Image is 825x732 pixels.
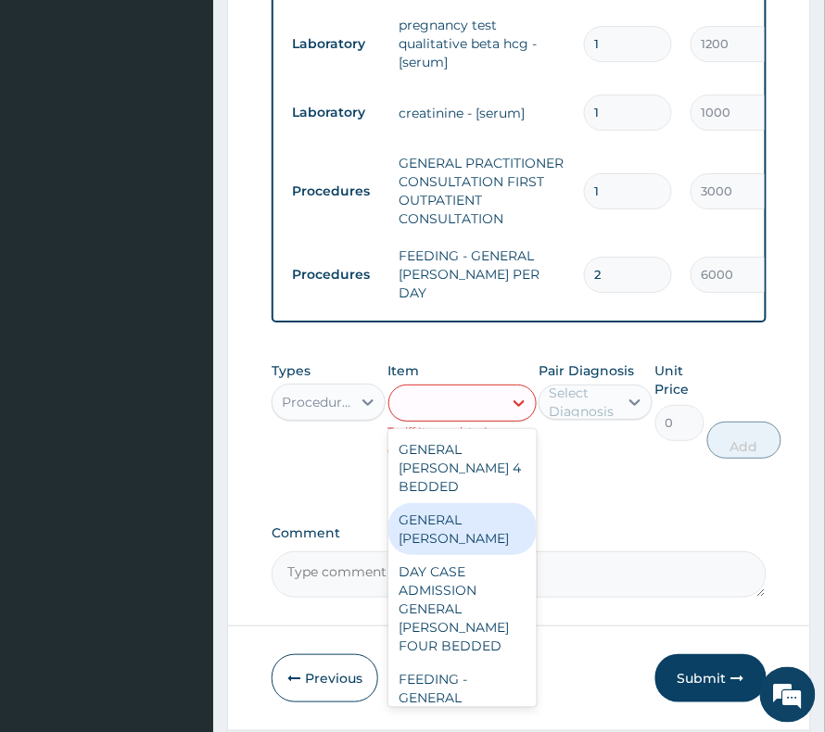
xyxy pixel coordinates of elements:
[272,525,767,541] label: Comment
[96,104,311,128] div: Chat with us now
[389,237,575,311] td: FEEDING - GENERAL [PERSON_NAME] PER DAY
[388,361,420,380] label: Item
[272,654,378,702] button: Previous
[108,233,256,421] span: We're online!
[283,258,389,292] td: Procedures
[283,174,389,208] td: Procedures
[707,422,781,459] button: Add
[655,361,704,398] label: Unit Price
[388,555,537,663] div: DAY CASE ADMISSION GENERAL [PERSON_NAME] FOUR BEDDED
[388,433,537,503] div: GENERAL [PERSON_NAME] 4 BEDDED
[388,424,532,457] small: Tariff Item exists, Increase quantity as needed
[389,6,575,81] td: pregnancy test qualitative beta hcg - [serum]
[539,361,634,380] label: Pair Diagnosis
[389,95,575,132] td: creatinine - [serum]
[304,9,349,54] div: Minimize live chat window
[389,145,575,237] td: GENERAL PRACTITIONER CONSULTATION FIRST OUTPATIENT CONSULTATION
[272,363,311,379] label: Types
[283,95,389,130] td: Laboratory
[388,503,537,555] div: GENERAL [PERSON_NAME]
[282,393,353,411] div: Procedures
[655,654,767,702] button: Submit
[549,384,616,421] div: Select Diagnosis
[34,93,75,139] img: d_794563401_company_1708531726252_794563401
[9,506,353,571] textarea: Type your message and hit 'Enter'
[283,27,389,61] td: Laboratory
